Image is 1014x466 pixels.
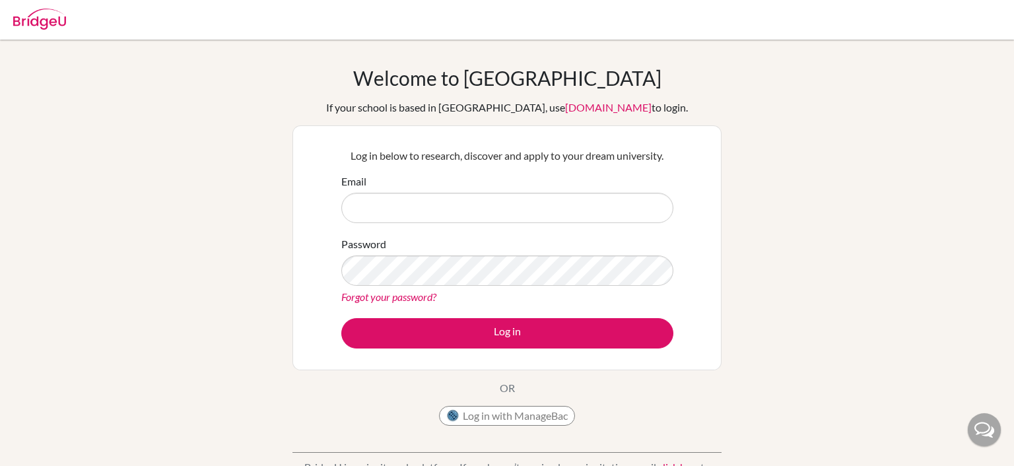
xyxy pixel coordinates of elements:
[341,318,673,349] button: Log in
[565,101,652,114] a: [DOMAIN_NAME]
[353,66,661,90] h1: Welcome to [GEOGRAPHIC_DATA]
[439,406,575,426] button: Log in with ManageBac
[13,9,66,30] img: Bridge-U
[500,380,515,396] p: OR
[341,236,386,252] label: Password
[341,148,673,164] p: Log in below to research, discover and apply to your dream university.
[341,290,436,303] a: Forgot your password?
[341,174,366,189] label: Email
[326,100,688,116] div: If your school is based in [GEOGRAPHIC_DATA], use to login.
